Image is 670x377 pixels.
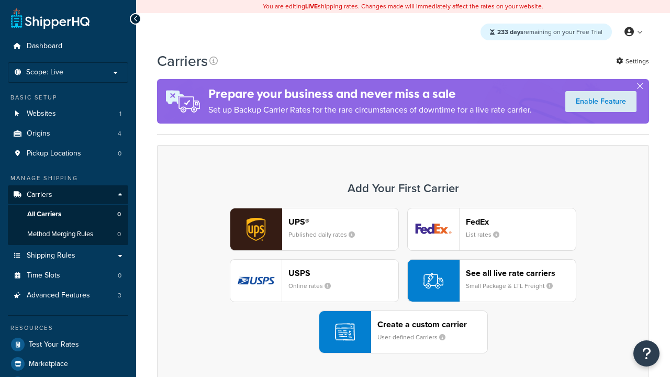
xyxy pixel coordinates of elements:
a: Settings [616,54,649,69]
li: Websites [8,104,128,124]
header: UPS® [288,217,398,227]
li: All Carriers [8,205,128,224]
small: Online rates [288,281,339,291]
span: Test Your Rates [29,340,79,349]
h4: Prepare your business and never miss a sale [208,85,532,103]
li: Carriers [8,185,128,245]
span: Scope: Live [26,68,63,77]
img: fedEx logo [408,208,459,250]
span: 4 [118,129,121,138]
div: Basic Setup [8,93,128,102]
small: Published daily rates [288,230,363,239]
li: Method Merging Rules [8,225,128,244]
a: Advanced Features 3 [8,286,128,305]
img: ad-rules-rateshop-fe6ec290ccb7230408bd80ed9643f0289d75e0ffd9eb532fc0e269fcd187b520.png [157,79,208,124]
strong: 233 days [497,27,523,37]
header: Create a custom carrier [377,319,487,329]
b: LIVE [305,2,318,11]
span: 1 [119,109,121,118]
span: 0 [118,271,121,280]
a: ShipperHQ Home [11,8,90,29]
span: Origins [27,129,50,138]
img: icon-carrier-liverate-becf4550.svg [423,271,443,291]
button: Open Resource Center [633,340,660,367]
small: Small Package & LTL Freight [466,281,561,291]
a: Pickup Locations 0 [8,144,128,163]
p: Set up Backup Carrier Rates for the rare circumstances of downtime for a live rate carrier. [208,103,532,117]
li: Pickup Locations [8,144,128,163]
header: USPS [288,268,398,278]
span: Time Slots [27,271,60,280]
span: Method Merging Rules [27,230,93,239]
a: Test Your Rates [8,335,128,354]
li: Origins [8,124,128,143]
header: FedEx [466,217,576,227]
div: Resources [8,324,128,332]
a: Carriers [8,185,128,205]
button: ups logoUPS®Published daily rates [230,208,399,251]
div: remaining on your Free Trial [481,24,612,40]
span: Websites [27,109,56,118]
button: Create a custom carrierUser-defined Carriers [319,311,488,353]
span: 3 [118,291,121,300]
small: User-defined Carriers [377,332,454,342]
span: Pickup Locations [27,149,81,158]
span: All Carriers [27,210,61,219]
a: Time Slots 0 [8,266,128,285]
button: See all live rate carriersSmall Package & LTL Freight [407,259,576,302]
a: Marketplace [8,354,128,373]
h3: Add Your First Carrier [168,182,638,195]
a: Enable Feature [565,91,636,112]
a: Shipping Rules [8,246,128,265]
li: Time Slots [8,266,128,285]
a: Websites 1 [8,104,128,124]
span: Dashboard [27,42,62,51]
span: 0 [117,210,121,219]
small: List rates [466,230,508,239]
img: ups logo [230,208,282,250]
span: 0 [118,149,121,158]
li: Advanced Features [8,286,128,305]
header: See all live rate carriers [466,268,576,278]
span: Shipping Rules [27,251,75,260]
span: 0 [117,230,121,239]
a: Origins 4 [8,124,128,143]
a: Method Merging Rules 0 [8,225,128,244]
button: fedEx logoFedExList rates [407,208,576,251]
span: Carriers [27,191,52,199]
span: Marketplace [29,360,68,369]
span: Advanced Features [27,291,90,300]
div: Manage Shipping [8,174,128,183]
img: usps logo [230,260,282,302]
a: All Carriers 0 [8,205,128,224]
img: icon-carrier-custom-c93b8a24.svg [335,322,355,342]
button: usps logoUSPSOnline rates [230,259,399,302]
a: Dashboard [8,37,128,56]
h1: Carriers [157,51,208,71]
